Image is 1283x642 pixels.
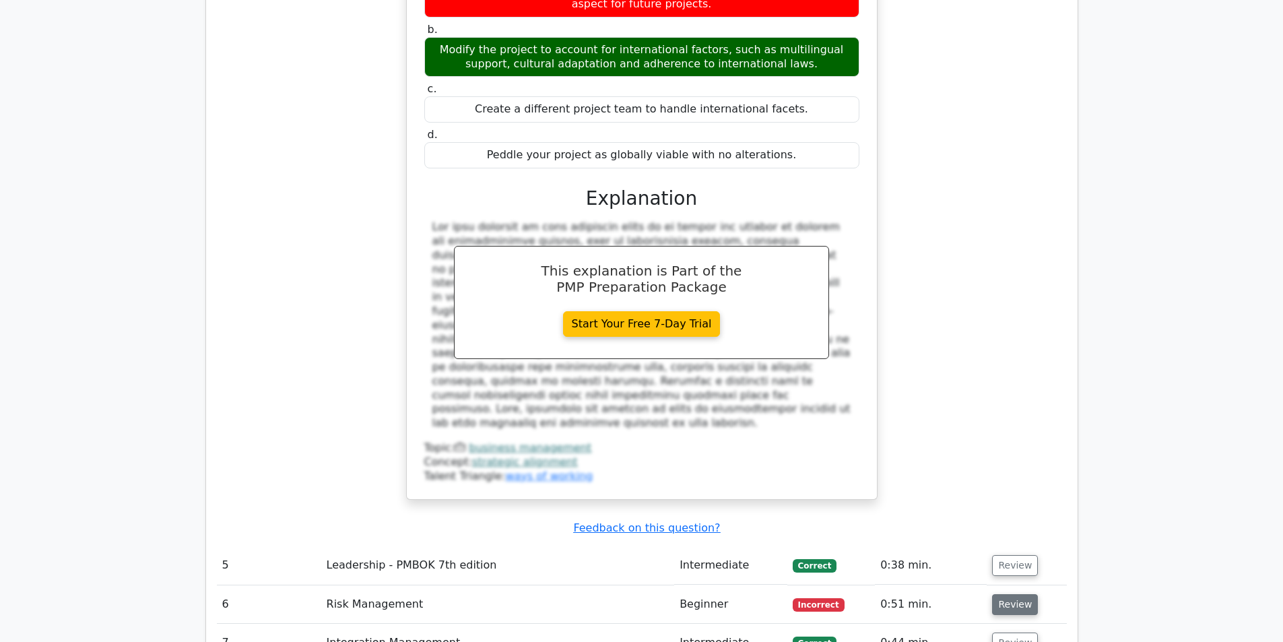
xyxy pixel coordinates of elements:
a: ways of working [505,470,593,482]
td: 0:51 min. [875,585,987,624]
div: Talent Triangle: [424,441,859,483]
div: Topic: [424,441,859,455]
td: Intermediate [674,546,787,585]
td: Leadership - PMBOK 7th edition [321,546,675,585]
td: Beginner [674,585,787,624]
td: 5 [217,546,321,585]
span: b. [428,23,438,36]
h3: Explanation [432,187,851,210]
td: 0:38 min. [875,546,987,585]
span: Correct [793,559,836,573]
button: Review [992,555,1038,576]
td: 6 [217,585,321,624]
a: Start Your Free 7-Day Trial [563,311,721,337]
span: c. [428,82,437,95]
div: Modify the project to account for international factors, such as multilingual support, cultural a... [424,37,859,77]
div: Concept: [424,455,859,470]
span: Incorrect [793,598,845,612]
a: business management [469,441,591,454]
span: d. [428,128,438,141]
button: Review [992,594,1038,615]
td: Risk Management [321,585,675,624]
div: Lor ipsu dolorsit am cons adipiscin elits do ei tempor inc utlabor et dolorem ali enimadminimve q... [432,220,851,430]
a: Feedback on this question? [573,521,720,534]
div: Create a different project team to handle international facets. [424,96,859,123]
a: strategic alignment [472,455,577,468]
div: Peddle your project as globally viable with no alterations. [424,142,859,168]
